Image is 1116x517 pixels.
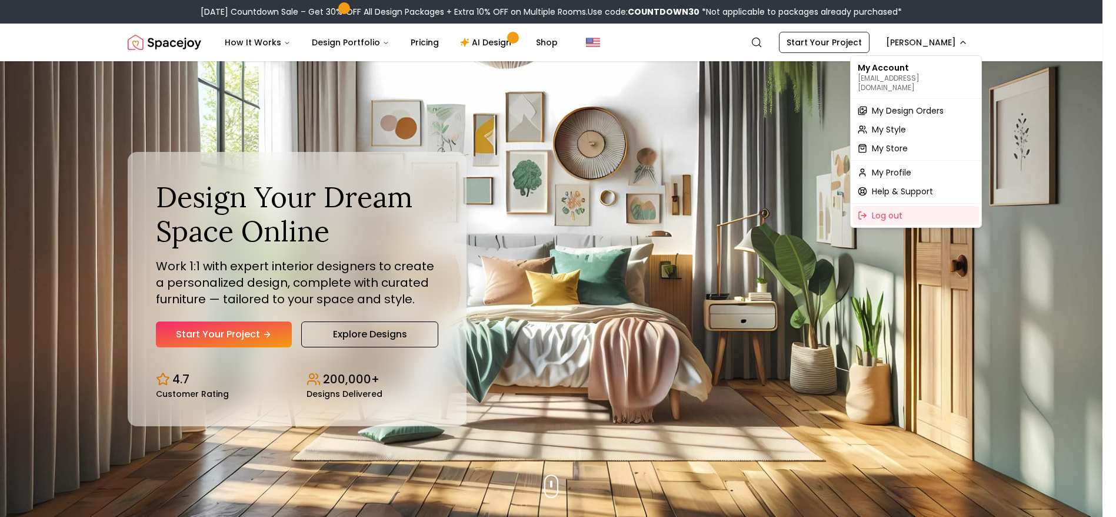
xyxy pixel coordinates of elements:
a: My Profile [853,163,979,182]
span: My Style [872,124,906,135]
span: My Design Orders [872,105,944,117]
div: [PERSON_NAME] [850,55,982,228]
span: My Profile [872,167,911,178]
div: My Account [853,58,979,96]
span: My Store [872,142,908,154]
p: [EMAIL_ADDRESS][DOMAIN_NAME] [858,74,974,92]
a: My Design Orders [853,101,979,120]
a: My Store [853,139,979,158]
span: Help & Support [872,185,933,197]
a: Help & Support [853,182,979,201]
span: Log out [872,210,902,221]
a: My Style [853,120,979,139]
